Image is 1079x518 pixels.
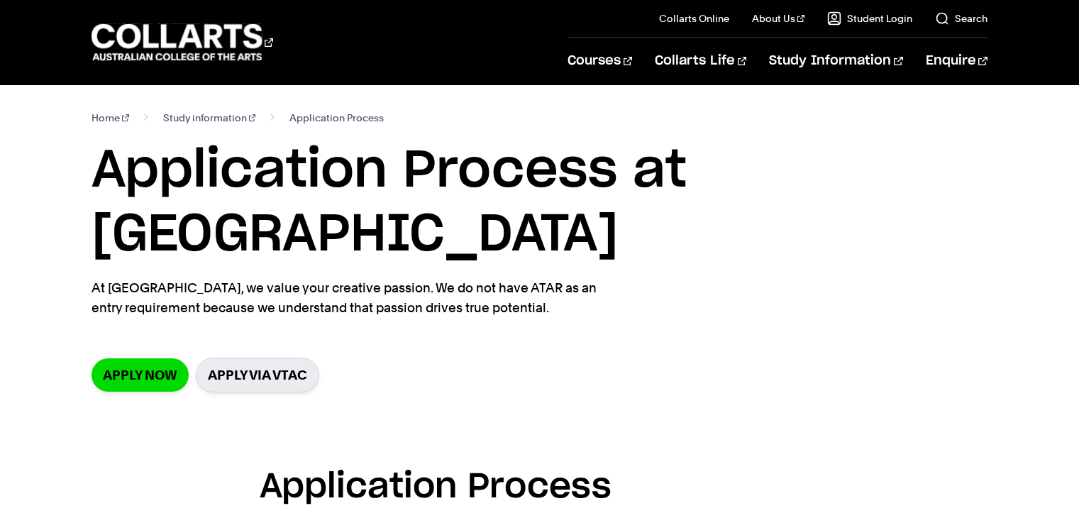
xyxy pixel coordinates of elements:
[659,11,729,26] a: Collarts Online
[196,358,319,392] a: Apply via VTAC
[92,139,987,267] h1: Application Process at [GEOGRAPHIC_DATA]
[260,461,820,515] h3: Application Process
[568,38,632,84] a: Courses
[289,108,384,128] span: Application Process
[92,278,609,318] p: At [GEOGRAPHIC_DATA], we value your creative passion. We do not have ATAR as an entry requirement...
[92,108,129,128] a: Home
[769,38,902,84] a: Study Information
[163,108,256,128] a: Study information
[655,38,746,84] a: Collarts Life
[935,11,987,26] a: Search
[92,358,189,392] a: Apply now
[752,11,804,26] a: About Us
[827,11,912,26] a: Student Login
[926,38,987,84] a: Enquire
[92,22,273,62] div: Go to homepage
